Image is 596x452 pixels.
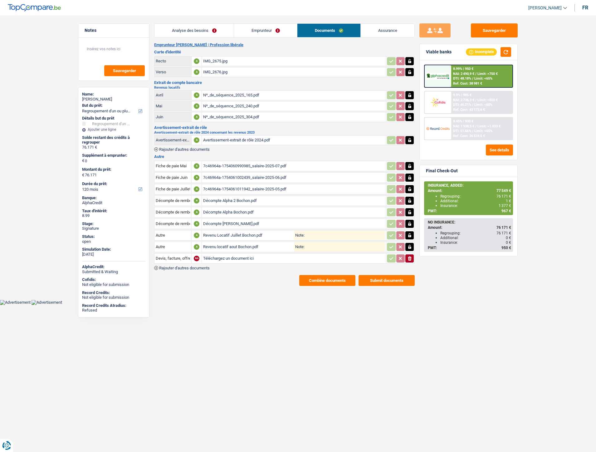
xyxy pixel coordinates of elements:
span: 1 377 € [499,204,511,208]
div: Mai [156,104,190,108]
div: NO INSURANCE: [428,220,511,224]
div: A [194,233,199,238]
img: Cofidis [426,96,449,108]
span: Limit: >1.033 € [477,124,501,128]
div: Signature [82,226,145,231]
div: Cofidis: [82,277,145,282]
div: Stage: [82,221,145,226]
span: NAI: 1 938,5 € [453,124,474,128]
span: NAI: 2 490,9 € [453,72,474,76]
div: IMG_2676.jpg [203,67,385,77]
span: Rajouter d'autres documents [159,147,210,151]
span: NAI: 2 736,3 € [453,98,474,102]
button: See details [486,145,513,155]
span: Rajouter d'autres documents [159,266,210,270]
span: € [82,158,84,163]
h3: Carte d'identité [154,50,415,54]
span: DTI: 51.66% [453,129,471,133]
span: 77 549 € [496,189,511,193]
h2: Avertissement-extrait de rôle 2024 concernant les revenus 2023 [154,131,415,134]
div: Regrouping: [440,194,511,199]
span: € [82,173,84,178]
a: Assurance [361,24,414,37]
span: / [472,103,473,107]
div: A [194,137,199,143]
img: AlphaCredit [426,73,449,80]
span: 0 € [506,236,511,240]
label: Note: [294,245,305,249]
div: Additional: [440,236,511,240]
span: 950 € [501,246,511,250]
div: Décompte [PERSON_NAME].pdf [203,219,385,228]
div: A [194,103,199,109]
label: Note: [294,233,305,237]
div: IMG_2675.jpg [203,56,385,66]
div: Ref. Cost: 36 518,6 € [453,134,485,138]
h2: Revenus locatifs [154,86,415,89]
span: 76 171 € [496,225,511,230]
div: Avertissement-extrait de rôle 2024 concernant les revenus 2023 [156,138,190,142]
div: Record Credits: [82,290,145,295]
h2: Emprunteur [PERSON_NAME] | Profession libérale [154,42,415,47]
div: Avertissement-extrait de rôle 2024.pdf [203,135,385,145]
button: Sauvegarder [471,23,518,37]
div: [DATE] [82,252,145,257]
div: Revenu Locatif Juillet Bochon.pdf [203,231,294,240]
div: Avril [156,93,190,97]
div: A [194,114,199,120]
div: 76.171 € [82,145,145,150]
div: Recto [156,59,190,63]
button: Submit documents [359,275,415,286]
div: Détails but du prêt [82,116,145,121]
span: Limit: >750 € [477,72,498,76]
span: 967 € [501,209,511,213]
div: Viable banks [426,49,452,55]
div: Solde restant des crédits à regrouper [82,135,145,145]
span: 76 171 € [496,194,511,199]
div: Amount: [428,189,511,193]
div: Nº_de_séquence_2025_240.pdf [203,101,385,111]
span: DTI: 46.21% [453,103,471,107]
div: 8.99 [82,213,145,218]
div: Record Credits Atradius: [82,303,145,308]
div: Incomplete [466,48,497,55]
label: Durée du prêt: [82,181,144,186]
label: Montant du prêt: [82,167,144,172]
div: Name: [82,92,145,97]
div: 7c46964a-1754061002439_salaire-2025-06.pdf [203,173,385,182]
div: Status: [82,234,145,239]
img: Record Credits [426,123,449,134]
div: A [194,198,199,204]
h5: Notes [85,28,143,33]
div: A [194,221,199,227]
label: But du prêt: [82,103,144,108]
a: Emprunteur [234,24,297,37]
span: Limit: <60% [474,103,492,107]
div: NA [194,256,199,261]
div: PMT: [428,246,511,250]
div: A [194,175,199,180]
div: A [194,244,199,250]
div: Ref. Cost: 38 981 € [453,81,482,86]
span: 1 € [506,199,511,203]
div: Juin [156,115,190,119]
span: / [472,76,473,81]
span: / [472,129,473,133]
span: / [475,124,476,128]
span: Sauvegarder [113,69,136,73]
button: Rajouter d'autres documents [154,266,210,270]
div: Nº_de_séquence_2025_304.pdf [203,112,385,122]
div: Décompte Alpha 2 Bochon.pdf [203,196,385,205]
span: 0 € [506,240,511,245]
div: Ajouter une ligne [82,127,145,132]
div: Additional: [440,199,511,203]
div: Insurance: [440,204,511,208]
span: Limit: >800 € [477,98,498,102]
div: Revenu locatif aout Bochon.pdf [203,242,294,252]
img: Advertisement [32,300,62,305]
span: [PERSON_NAME] [528,5,562,11]
div: A [194,209,199,215]
span: / [475,98,476,102]
div: Taux d'intérêt: [82,209,145,214]
h3: Autre [154,155,415,159]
